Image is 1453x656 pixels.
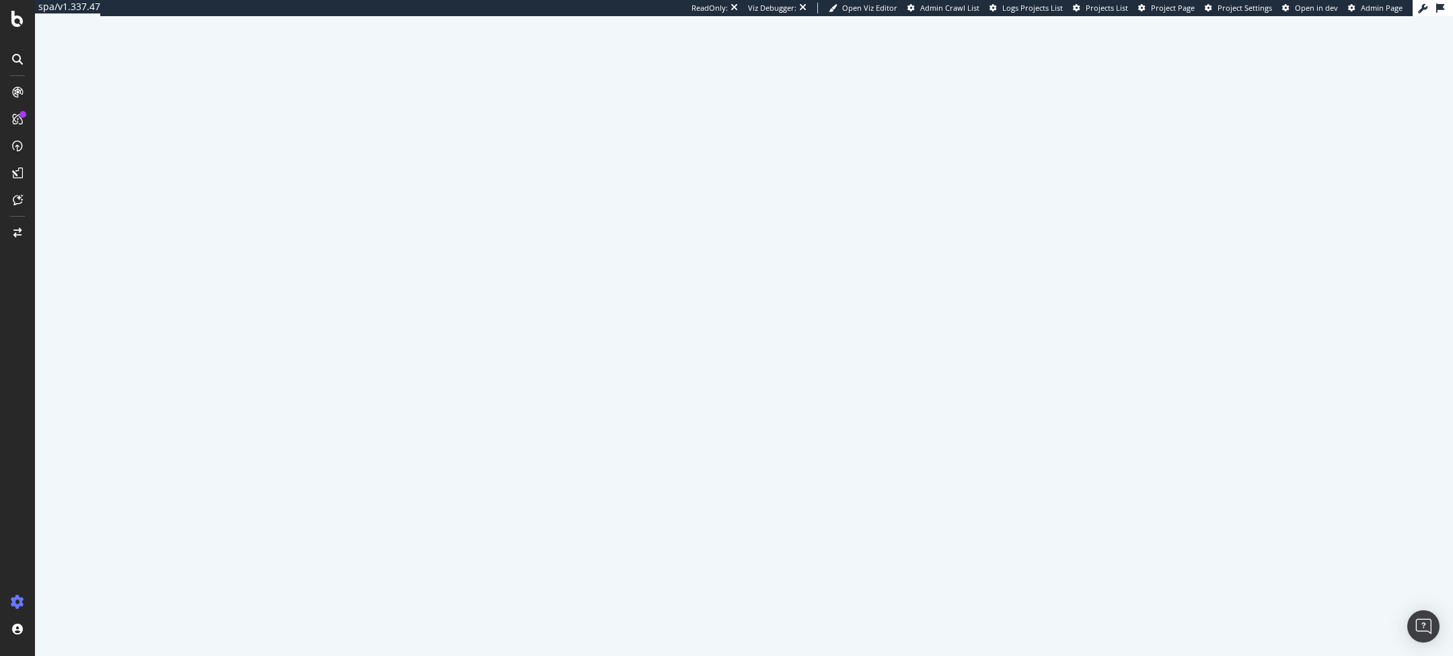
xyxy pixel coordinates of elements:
[748,3,796,13] div: Viz Debugger:
[1407,610,1440,643] div: Open Intercom Messenger
[1205,3,1272,13] a: Project Settings
[1282,3,1338,13] a: Open in dev
[1348,3,1403,13] a: Admin Page
[1086,3,1128,13] span: Projects List
[1002,3,1063,13] span: Logs Projects List
[842,3,897,13] span: Open Viz Editor
[1151,3,1195,13] span: Project Page
[1073,3,1128,13] a: Projects List
[1295,3,1338,13] span: Open in dev
[1218,3,1272,13] span: Project Settings
[920,3,979,13] span: Admin Crawl List
[1361,3,1403,13] span: Admin Page
[990,3,1063,13] a: Logs Projects List
[907,3,979,13] a: Admin Crawl List
[692,3,728,13] div: ReadOnly:
[829,3,897,13] a: Open Viz Editor
[1138,3,1195,13] a: Project Page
